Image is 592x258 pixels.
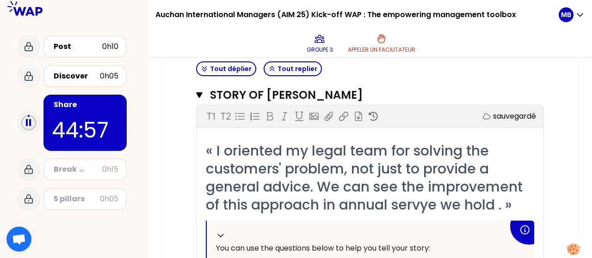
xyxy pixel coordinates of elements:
span: « I oriented my legal team for solving the customers' problem, not just to provide a general advi... [206,141,526,215]
button: MB [559,7,585,22]
p: T2 [220,110,231,123]
div: 0h15 [102,164,118,175]
div: 0h05 [100,193,118,204]
div: Ouvrir le chat [6,227,31,252]
div: Post [54,41,102,52]
button: Appeler un facilitateur [344,30,419,57]
div: Break ☕ [54,164,102,175]
button: STORY OF [PERSON_NAME] [196,88,544,102]
button: Groupe 3 [303,30,337,57]
p: 44:57 [52,114,118,146]
h3: STORY OF [PERSON_NAME] [210,88,508,102]
p: Appeler un facilitateur [348,46,415,54]
button: Tout replier [264,61,322,76]
button: Tout déplier [196,61,256,76]
p: T1 [206,110,215,123]
div: 0h10 [102,41,118,52]
div: Discover [54,71,100,82]
span: You can use the questions below to help you tell your story: [216,243,430,253]
div: Share [54,99,118,110]
div: 5 pillars [54,193,100,204]
div: 0h05 [100,71,118,82]
p: Groupe 3 [307,46,333,54]
p: sauvegardé [493,111,536,122]
p: MB [561,10,571,19]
